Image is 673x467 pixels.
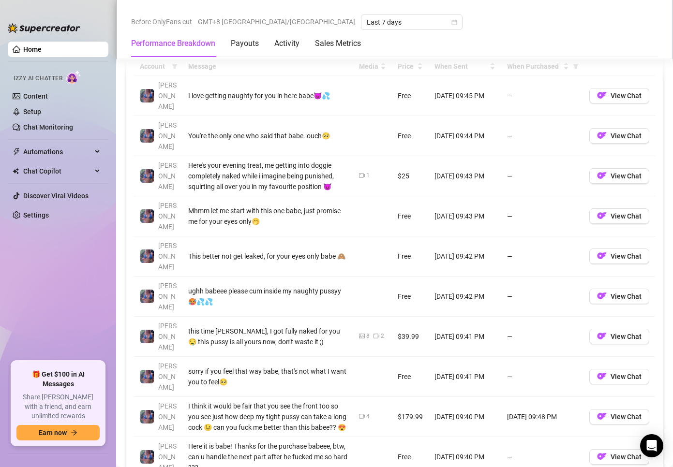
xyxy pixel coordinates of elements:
[71,429,77,436] span: arrow-right
[392,236,429,277] td: Free
[66,70,81,84] img: AI Chatter
[23,211,49,219] a: Settings
[589,335,649,342] a: OFView Chat
[597,291,607,301] img: OF
[158,202,177,231] span: [PERSON_NAME]
[589,455,649,463] a: OFView Chat
[611,132,642,140] span: View Chat
[140,249,154,263] img: Jaylie
[597,211,607,220] img: OF
[589,415,649,423] a: OFView Chat
[140,209,154,223] img: Jaylie
[140,290,154,303] img: Jaylie
[140,89,154,102] img: Jaylie
[611,292,642,300] span: View Chat
[158,322,177,351] span: [PERSON_NAME]
[172,63,178,69] span: filter
[589,134,649,142] a: OFView Chat
[573,63,579,69] span: filter
[158,161,177,190] span: [PERSON_NAME]
[501,277,583,317] td: —
[597,90,607,100] img: OF
[398,61,415,72] span: Price
[140,370,154,383] img: Jaylie
[188,90,347,101] div: I love getting naughty for you in here babe😈💦
[611,413,642,421] span: View Chat
[231,38,259,49] div: Payouts
[429,156,501,196] td: [DATE] 09:43 PM
[392,76,429,116] td: Free
[374,333,379,339] span: video-camera
[23,163,92,179] span: Chat Copilot
[597,411,607,421] img: OF
[611,373,642,380] span: View Chat
[589,88,649,103] button: OFView Chat
[392,357,429,397] td: Free
[429,76,501,116] td: [DATE] 09:45 PM
[392,317,429,357] td: $39.99
[501,397,583,437] td: [DATE] 09:48 PM
[140,330,154,343] img: Jaylie
[597,131,607,140] img: OF
[13,148,20,156] span: thunderbolt
[188,401,347,433] div: I think it would be fair that you see the front too so you see just how deep my tight pussy can t...
[39,429,67,437] span: Earn now
[611,453,642,461] span: View Chat
[589,289,649,304] button: OFView Chat
[131,38,215,49] div: Performance Breakdown
[501,156,583,196] td: —
[359,333,365,339] span: picture
[392,277,429,317] td: Free
[188,131,347,141] div: You're the only one who said that babe. ouch🥺
[392,116,429,156] td: Free
[188,205,347,227] div: Mhmm let me start with this one babe, just promise me for your eyes only🤭
[16,370,100,389] span: 🎁 Get $100 in AI Messages
[158,81,177,110] span: [PERSON_NAME]
[611,172,642,180] span: View Chat
[597,452,607,461] img: OF
[501,236,583,277] td: —
[359,61,378,72] span: Media
[366,412,370,421] div: 4
[366,332,370,341] div: 8
[589,174,649,182] a: OFView Chat
[381,332,384,341] div: 2
[23,192,89,200] a: Discover Viral Videos
[611,252,642,260] span: View Chat
[501,76,583,116] td: —
[501,317,583,357] td: —
[429,57,501,76] th: When Sent
[359,173,365,178] span: video-camera
[589,254,649,262] a: OFView Chat
[16,393,100,421] span: Share [PERSON_NAME] with a friend, and earn unlimited rewards
[589,449,649,465] button: OFView Chat
[611,92,642,100] span: View Chat
[198,15,355,29] span: GMT+8 [GEOGRAPHIC_DATA]/[GEOGRAPHIC_DATA]
[158,121,177,150] span: [PERSON_NAME]
[16,425,100,440] button: Earn nowarrow-right
[188,251,347,262] div: This better not get leaked, for your eyes only babe 🙈
[392,57,429,76] th: Price
[589,208,649,224] button: OFView Chat
[158,362,177,391] span: [PERSON_NAME]
[23,144,92,160] span: Automations
[367,15,457,29] span: Last 7 days
[23,92,48,100] a: Content
[597,331,607,341] img: OF
[140,450,154,464] img: Jaylie
[359,413,365,419] span: video-camera
[392,156,429,196] td: $25
[429,397,501,437] td: [DATE] 09:40 PM
[366,171,370,180] div: 1
[501,196,583,236] td: —
[392,196,429,236] td: Free
[353,57,392,76] th: Media
[429,196,501,236] td: [DATE] 09:43 PM
[429,116,501,156] td: [DATE] 09:44 PM
[140,169,154,183] img: Jaylie
[434,61,488,72] span: When Sent
[140,410,154,423] img: Jaylie
[188,286,347,307] div: ughh babeee please cum inside my naughty pussyy🥵💦💦
[501,116,583,156] td: —
[158,282,177,311] span: [PERSON_NAME]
